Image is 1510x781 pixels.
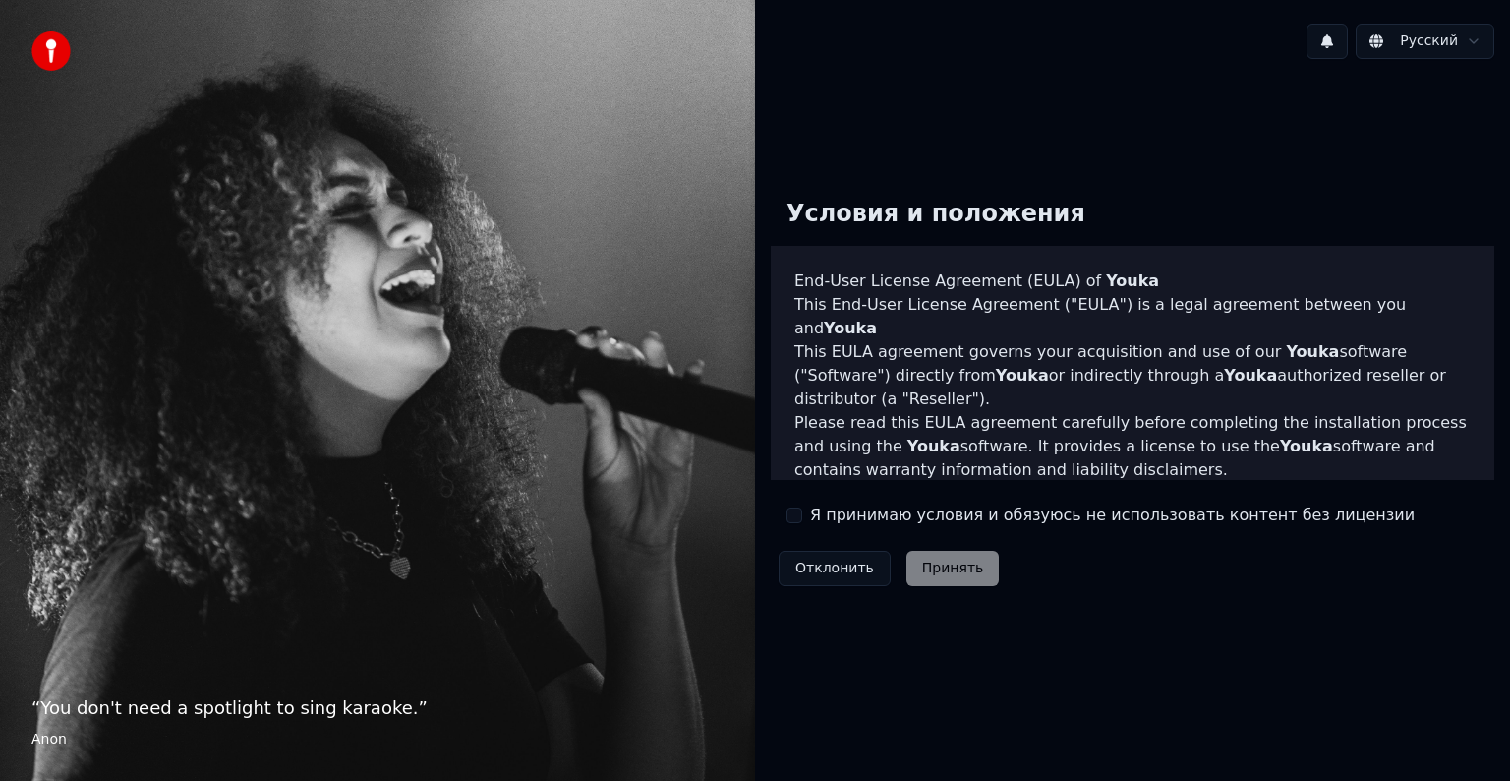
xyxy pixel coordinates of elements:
[31,31,71,71] img: youka
[794,293,1471,340] p: This End-User License Agreement ("EULA") is a legal agreement between you and
[794,411,1471,482] p: Please read this EULA agreement carefully before completing the installation process and using th...
[1286,342,1339,361] span: Youka
[771,183,1101,246] div: Условия и положения
[810,504,1415,527] label: Я принимаю условия и обязуюсь не использовать контент без лицензии
[31,730,724,750] footer: Anon
[794,270,1471,293] h3: End-User License Agreement (EULA) of
[1280,437,1333,455] span: Youka
[31,694,724,722] p: “ You don't need a spotlight to sing karaoke. ”
[907,437,960,455] span: Youka
[794,340,1471,411] p: This EULA agreement governs your acquisition and use of our software ("Software") directly from o...
[824,319,877,337] span: Youka
[996,366,1049,385] span: Youka
[1106,271,1159,290] span: Youka
[779,551,891,586] button: Отклонить
[1224,366,1277,385] span: Youka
